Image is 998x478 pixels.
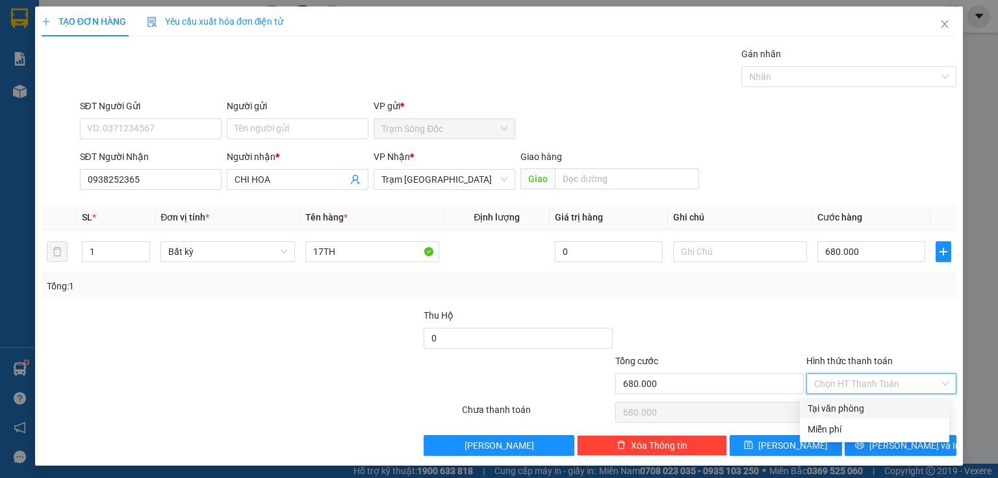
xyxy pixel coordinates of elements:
button: delete [47,241,68,262]
span: Định lượng [474,212,520,222]
div: Tại văn phòng [808,401,941,416]
span: plus [42,17,51,26]
span: save [744,440,753,451]
th: Ghi chú [668,205,812,230]
input: Ghi Chú [673,241,807,262]
span: Tên hàng [305,212,348,222]
span: delete [617,440,626,451]
span: Giao hàng [520,152,562,162]
span: SL [82,212,92,222]
span: Thu Hộ [424,310,454,321]
span: Yêu cầu xuất hóa đơn điện tử [147,16,284,27]
span: [PERSON_NAME] và In [869,438,960,453]
input: Dọc đường [555,168,699,189]
span: user-add [350,174,361,185]
button: Close [927,7,963,43]
button: deleteXóa Thông tin [577,435,727,456]
button: save[PERSON_NAME] [730,435,842,456]
div: Chưa thanh toán [461,403,613,425]
div: Người gửi [227,99,368,113]
input: VD: Bàn, Ghế [305,241,439,262]
span: [PERSON_NAME] [758,438,828,453]
label: Hình thức thanh toán [806,356,893,366]
span: [PERSON_NAME] [465,438,534,453]
div: SĐT Người Nhận [80,150,222,164]
span: Cước hàng [817,212,862,222]
span: Bất kỳ [168,242,287,261]
span: Giá trị hàng [555,212,603,222]
span: printer [855,440,864,451]
span: close [940,19,950,29]
span: Xóa Thông tin [631,438,687,453]
span: Đơn vị tính [160,212,209,222]
span: Trạm Sông Đốc [381,119,507,139]
label: Gán nhãn [741,49,781,59]
span: Giao [520,168,555,189]
div: Tổng: 1 [47,279,386,293]
div: Người nhận [227,150,368,164]
button: printer[PERSON_NAME] và In [845,435,957,456]
span: Tổng cước [615,356,658,366]
div: Miễn phí [808,422,941,436]
span: VP Nhận [374,152,410,162]
button: [PERSON_NAME] [424,435,574,456]
div: VP gửi [374,99,515,113]
div: SĐT Người Gửi [80,99,222,113]
img: icon [147,17,157,27]
input: 0 [555,241,663,262]
button: plus [936,241,951,262]
span: plus [936,246,951,257]
span: TẠO ĐƠN HÀNG [42,16,126,27]
span: Trạm Sài Gòn [381,170,507,189]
